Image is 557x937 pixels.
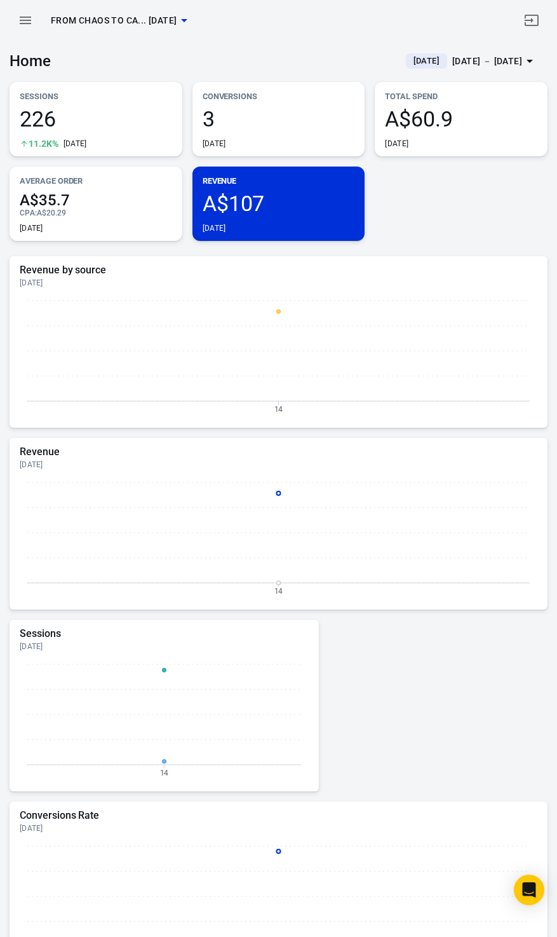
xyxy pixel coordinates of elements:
tspan: 14 [160,768,169,777]
tspan: 14 [274,586,283,595]
span: A$107 [203,193,355,214]
span: 11.2K% [29,139,58,148]
h3: Home [10,52,51,70]
button: From Chaos to Ca... [DATE] [46,9,192,32]
span: 3 [203,108,355,130]
span: CPA : [20,209,37,217]
div: [DATE] [20,460,537,470]
tspan: 14 [274,404,283,413]
div: [DATE] [203,139,226,149]
h5: Conversions Rate [20,809,537,822]
span: A$20.29 [37,209,66,217]
div: Open Intercom Messenger [514,875,544,905]
h5: Revenue by source [20,264,537,277]
span: [DATE] [408,55,445,67]
div: [DATE] [20,823,537,833]
h5: Revenue [20,446,537,458]
div: [DATE] [20,223,43,233]
span: A$35.7 [20,193,172,208]
div: [DATE] [385,139,408,149]
span: A$60.9 [385,108,537,130]
button: [DATE][DATE] － [DATE] [396,51,547,72]
span: 226 [20,108,172,130]
p: Total Spend [385,90,537,103]
p: Conversions [203,90,355,103]
div: [DATE] [64,139,87,149]
p: Average Order [20,174,172,188]
a: Sign out [516,5,547,36]
span: From Chaos to Calm - TC Checkout 8.10.25 [51,13,177,29]
div: [DATE] [203,223,226,233]
p: Sessions [20,90,172,103]
p: Revenue [203,174,355,188]
h5: Sessions [20,627,309,640]
div: [DATE] － [DATE] [452,53,522,69]
div: [DATE] [20,641,309,652]
div: [DATE] [20,278,537,288]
